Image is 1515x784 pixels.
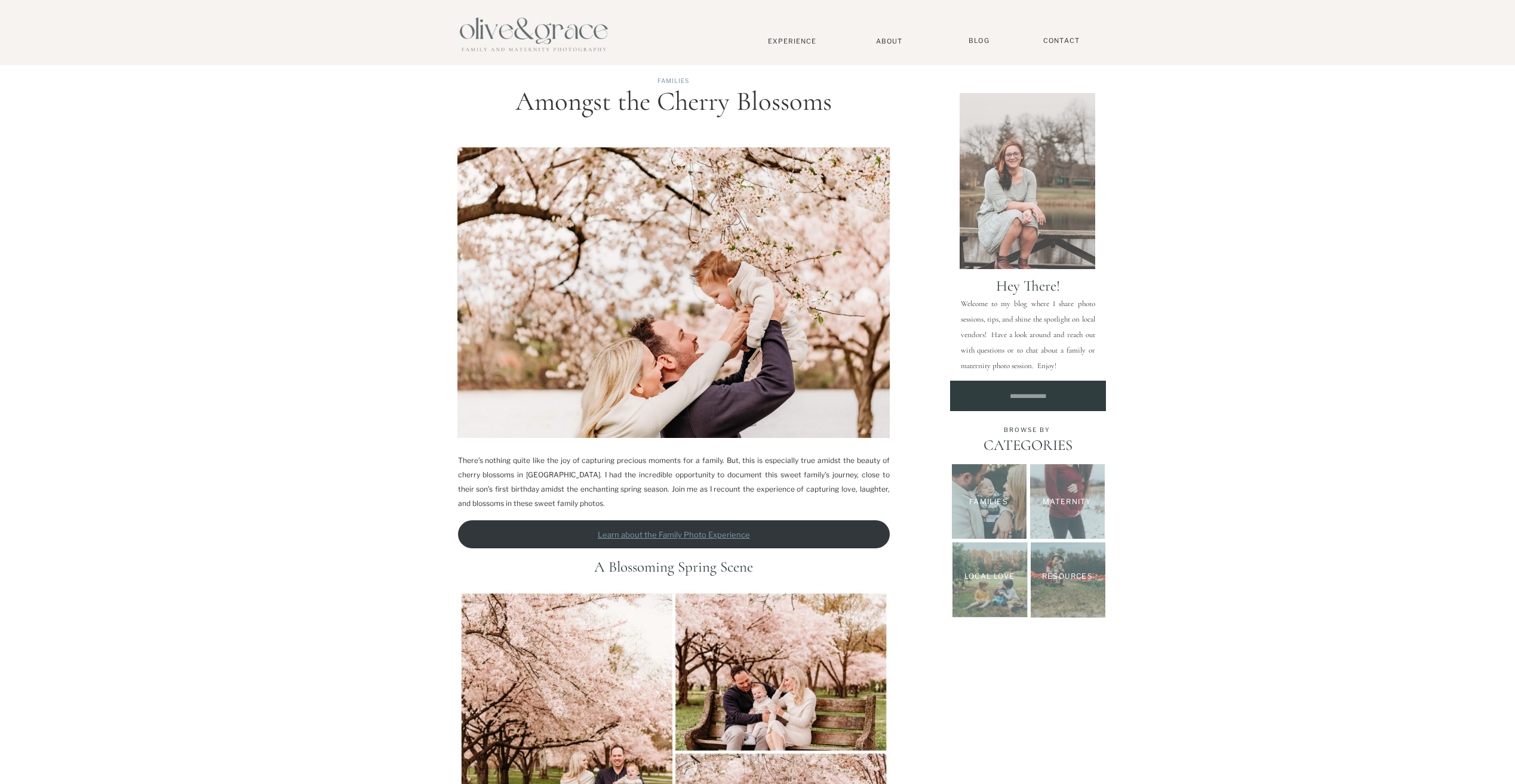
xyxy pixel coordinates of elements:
[1032,496,1102,509] a: Maternity
[961,296,1095,368] p: Welcome to my blog where I share photo sessions, tips, and shine the spotlight on local vendors! ...
[458,520,890,548] a: Learn about the Family Photo Experience
[458,453,890,511] p: There’s nothing quite like the joy of capturing precious moments for a family. But, this is espec...
[1034,571,1101,582] a: Resources
[460,88,887,115] h1: Amongst the Cherry Blossoms
[871,37,908,45] a: About
[753,37,832,45] a: Experience
[458,558,890,576] h2: A Blossoming Spring Scene
[957,571,1023,582] a: Local Love
[960,277,1096,291] p: Hey there!
[657,77,689,84] a: Families
[964,36,994,45] a: BLOG
[952,496,1026,507] a: Families
[1038,36,1086,45] a: Contact
[963,436,1093,454] p: CATEGORIES
[975,426,1080,433] p: browse by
